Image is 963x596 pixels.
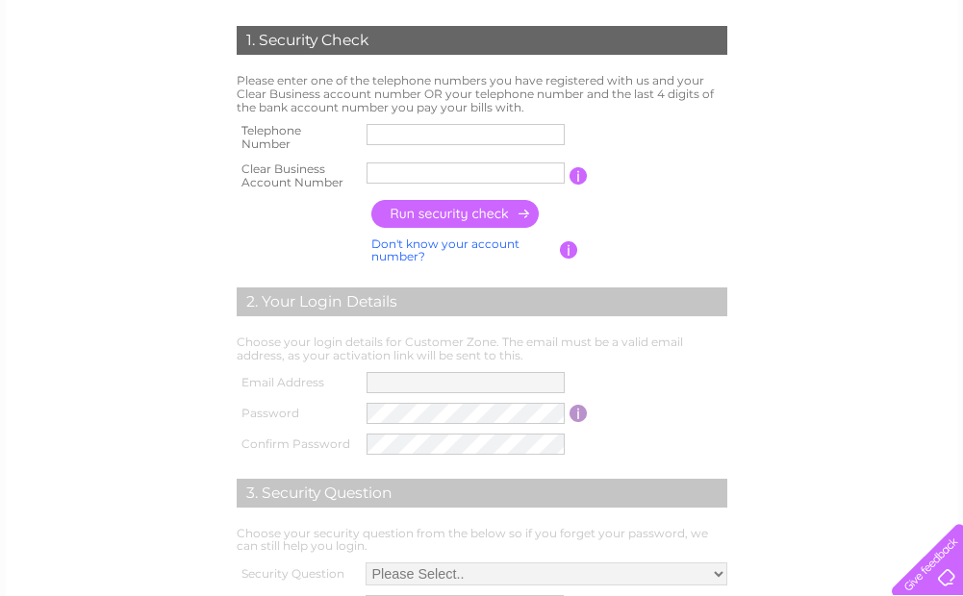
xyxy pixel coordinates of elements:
th: Email Address [232,367,363,398]
th: Confirm Password [232,429,363,459]
input: Information [570,405,588,422]
a: Water [694,82,730,96]
th: Clear Business Account Number [232,157,363,195]
a: Telecoms [796,82,853,96]
th: Security Question [232,558,361,590]
input: Information [570,167,588,185]
a: Don't know your account number? [371,236,520,264]
div: 1. Security Check [237,26,727,55]
td: Choose your login details for Customer Zone. The email must be a valid email address, as your act... [232,331,732,367]
input: Information [560,241,578,259]
img: logo.png [34,50,132,109]
div: Clear Business is a trading name of Verastar Limited (registered in [GEOGRAPHIC_DATA] No. 3667643... [28,11,937,93]
td: Please enter one of the telephone numbers you have registered with us and your Clear Business acc... [232,69,732,118]
th: Password [232,398,363,429]
a: 0333 014 3131 [600,10,733,34]
a: Energy [742,82,784,96]
div: 2. Your Login Details [237,287,727,316]
div: 3. Security Question [237,479,727,508]
td: Choose your security question from the below so if you forget your password, we can still help yo... [232,522,732,559]
th: Telephone Number [232,118,363,157]
a: Blog [865,82,893,96]
a: Contact [904,82,951,96]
